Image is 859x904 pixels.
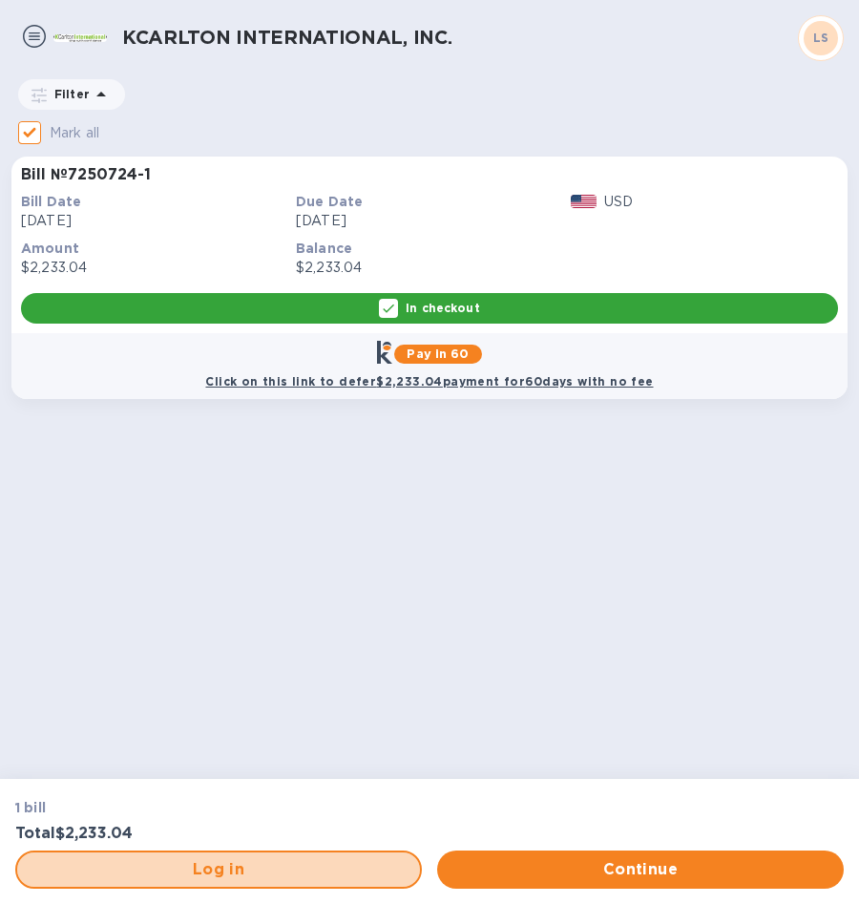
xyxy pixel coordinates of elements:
[21,194,81,209] b: Bill Date
[15,798,418,817] p: 1 bill
[452,858,828,881] span: Continue
[437,851,844,889] button: Continue
[571,195,597,208] img: USD
[21,211,288,231] p: [DATE]
[296,211,563,231] p: [DATE]
[604,192,633,212] p: USD
[15,825,418,843] h3: Total $2,233.04
[813,31,829,45] b: LS
[47,86,90,102] p: Filter
[205,374,653,389] b: Click on this link to defer $2,233.04 payment for 60 days with no fee
[296,194,363,209] b: Due Date
[122,27,798,49] h1: KCARLTON INTERNATIONAL, INC.
[406,300,479,316] p: In checkout
[50,123,99,143] p: Mark all
[15,851,422,889] button: Log in
[21,258,288,278] p: $2,233.04
[407,347,469,361] b: Pay in 60
[21,241,79,256] b: Amount
[296,241,352,256] b: Balance
[296,258,563,278] p: $2,233.04
[21,166,151,184] h3: Bill № 7250724-1
[32,858,405,881] span: Log in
